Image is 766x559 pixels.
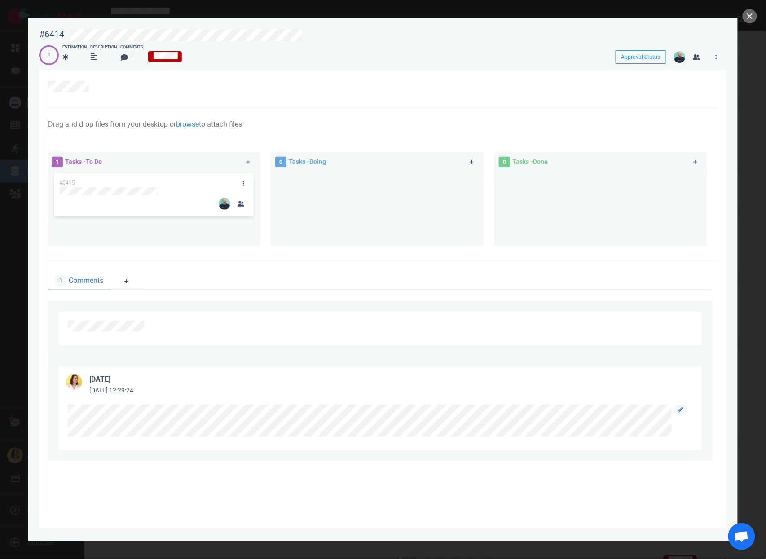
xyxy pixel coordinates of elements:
div: Description [90,44,117,51]
a: browse [176,120,199,128]
img: 26 [219,198,230,210]
span: Comments [69,275,103,286]
span: Tasks - Doing [289,158,326,165]
span: to attach files [199,120,242,128]
span: Drag and drop files from your desktop or [48,120,176,128]
small: [DATE] 12:29:24 [89,387,133,394]
div: Comments [120,44,143,51]
img: 26 [674,51,686,63]
span: Tasks - Done [512,158,548,165]
span: #6415 [59,180,75,186]
span: 1 [52,157,63,167]
button: Approval Status [616,50,666,64]
div: [DATE] [89,374,110,385]
span: 1 [55,275,66,286]
div: Estimation [62,44,87,51]
span: 0 [275,157,286,167]
div: #6414 [39,29,64,40]
div: Ouvrir le chat [728,523,755,550]
span: 0 [499,157,510,167]
div: 1 [48,51,50,59]
button: close [743,9,757,23]
img: 36 [66,374,82,390]
span: Tasks - To Do [65,158,102,165]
